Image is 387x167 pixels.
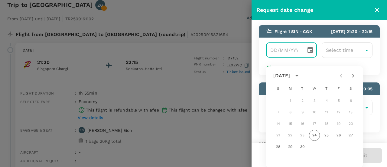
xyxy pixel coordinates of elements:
input: DD/MM/YYYY [266,42,302,58]
span: Saturday [345,83,356,95]
button: calendar view is open, switch to year view [292,71,302,81]
div: Request date change [256,6,372,15]
button: 28 [273,142,284,152]
span: Friday [333,83,344,95]
button: close [372,5,382,15]
button: Next month [347,70,359,82]
span: Tuesday [297,83,308,95]
button: 25 [321,130,332,141]
span: Flight 1 SIN - CGK [275,29,312,34]
div: Select time [322,42,372,58]
span: fee [346,66,353,71]
span: Sunday [273,83,284,95]
p: This flight can be changed with a [275,65,372,71]
button: 29 [285,142,296,152]
button: 26 [333,130,344,141]
span: Wednesday [309,83,320,95]
span: [DATE] 21:20 - 22:15 [331,29,372,34]
button: 24 [309,130,320,141]
button: Choose date [304,44,316,56]
div: [DATE] [273,72,290,79]
span: Monday [285,83,296,95]
p: Select time [326,47,363,54]
button: 27 [345,130,356,141]
span: Thursday [321,83,332,95]
button: 30 [297,142,308,152]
